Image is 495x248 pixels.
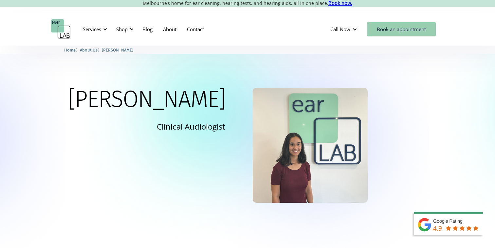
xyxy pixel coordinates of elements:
div: Services [79,19,109,39]
p: Clinical Audiologist [157,121,225,132]
li: 〉 [80,47,102,53]
li: 〉 [64,47,80,53]
a: About Us [80,47,98,53]
a: About [158,20,182,39]
a: Blog [137,20,158,39]
span: [PERSON_NAME] [102,48,133,52]
a: Book an appointment [367,22,436,36]
span: About Us [80,48,98,52]
a: Contact [182,20,209,39]
div: Services [83,26,101,32]
div: Shop [116,26,128,32]
a: home [51,19,71,39]
span: Home [64,48,76,52]
a: Home [64,47,76,53]
a: [PERSON_NAME] [102,47,133,53]
div: Call Now [325,19,364,39]
h1: [PERSON_NAME] [68,88,225,111]
div: Shop [112,19,136,39]
div: Call Now [330,26,350,32]
img: Ella [253,88,367,203]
